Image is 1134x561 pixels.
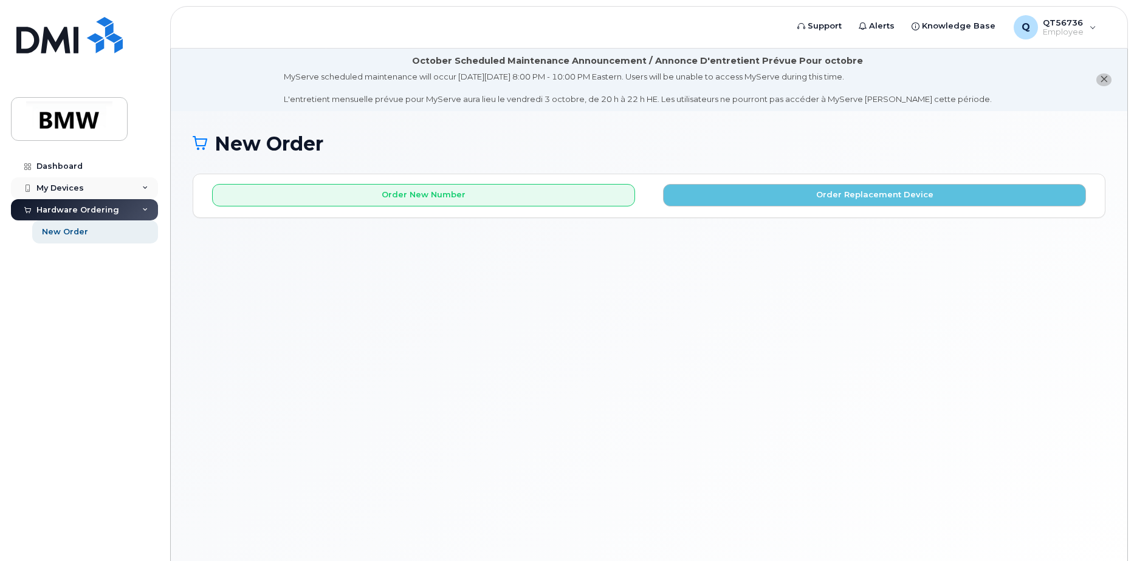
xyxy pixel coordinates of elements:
[1081,508,1125,552] iframe: Messenger Launcher
[193,133,1105,154] h1: New Order
[1096,73,1112,86] button: close notification
[284,71,992,105] div: MyServe scheduled maintenance will occur [DATE][DATE] 8:00 PM - 10:00 PM Eastern. Users will be u...
[412,55,863,67] div: October Scheduled Maintenance Announcement / Annonce D'entretient Prévue Pour octobre
[212,184,635,206] button: Order New Number
[663,184,1086,206] button: Order Replacement Device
